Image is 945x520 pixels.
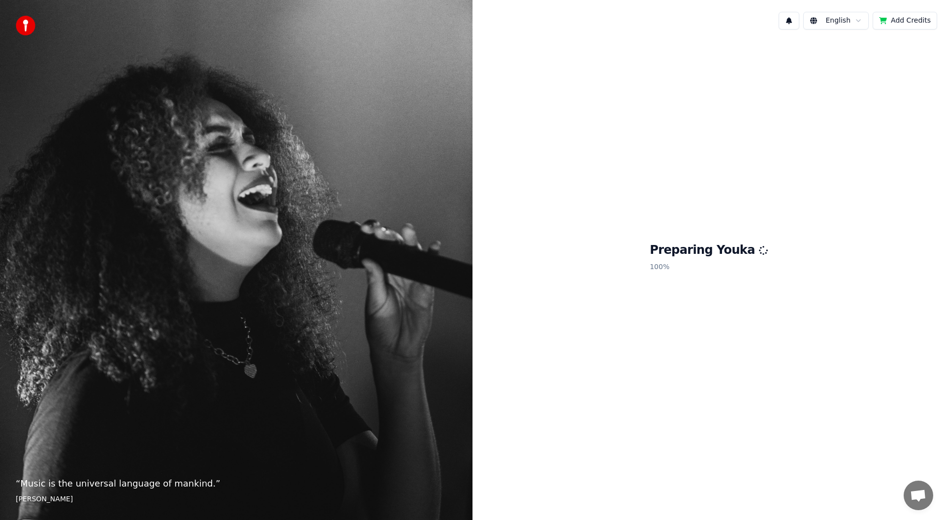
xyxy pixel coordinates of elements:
[650,243,768,258] h1: Preparing Youka
[16,494,457,504] footer: [PERSON_NAME]
[873,12,937,30] button: Add Credits
[650,258,768,276] p: 100 %
[904,481,933,510] div: チャットを開く
[16,16,35,35] img: youka
[16,477,457,490] p: “ Music is the universal language of mankind. ”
